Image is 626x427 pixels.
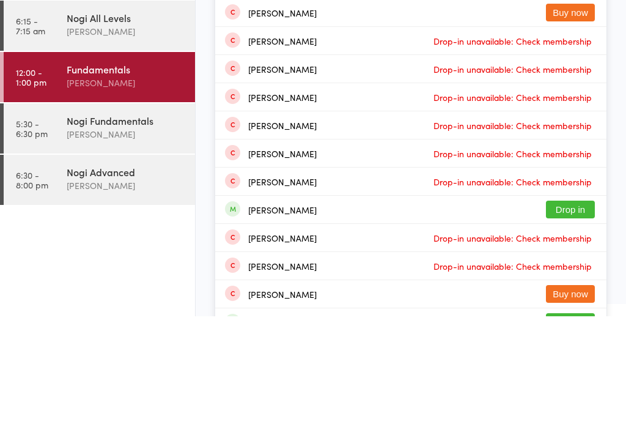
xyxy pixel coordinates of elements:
[12,9,55,55] img: Legacy Brazilian Jiu Jitsu
[430,143,595,161] span: Drop-in unavailable: Check membership
[16,67,76,87] div: Events for
[248,203,317,213] div: [PERSON_NAME]
[88,87,149,101] div: Any location
[4,214,195,264] a: 5:30 -6:30 pmNogi Fundamentals[PERSON_NAME]
[67,225,185,238] div: Nogi Fundamentals
[67,187,185,201] div: [PERSON_NAME]
[248,147,317,157] div: [PERSON_NAME]
[248,400,317,410] div: [PERSON_NAME]
[546,311,595,329] button: Drop in
[248,175,317,185] div: [PERSON_NAME]
[16,281,48,300] time: 6:30 - 8:00 pm
[67,122,185,135] div: Nogi All Levels
[16,87,46,101] a: [DATE]
[546,396,595,414] button: Buy now
[88,67,149,87] div: At
[248,288,317,297] div: [PERSON_NAME]
[67,238,185,252] div: [PERSON_NAME]
[67,135,185,149] div: [PERSON_NAME]
[16,229,48,249] time: 5:30 - 6:30 pm
[67,289,185,303] div: [PERSON_NAME]
[430,255,595,273] span: Drop-in unavailable: Check membership
[248,91,317,100] div: [PERSON_NAME]
[67,173,185,187] div: Fundamentals
[16,127,45,146] time: 6:15 - 7:15 am
[4,265,195,316] a: 6:30 -8:00 pmNogi Advanced[PERSON_NAME]
[4,111,195,162] a: 6:15 -7:15 amNogi All Levels[PERSON_NAME]
[430,58,595,76] span: Drop-in unavailable: Check membership
[430,227,595,245] span: Drop-in unavailable: Check membership
[248,372,317,382] div: [PERSON_NAME]
[546,86,595,104] button: Drop in
[248,316,317,325] div: [PERSON_NAME]
[16,178,46,198] time: 12:00 - 1:00 pm
[430,199,595,217] span: Drop-in unavailable: Check membership
[248,62,317,72] div: [PERSON_NAME]
[430,283,595,302] span: Drop-in unavailable: Check membership
[248,344,317,354] div: [PERSON_NAME]
[546,114,595,132] button: Buy now
[4,163,195,213] a: 12:00 -1:00 pmFundamentals[PERSON_NAME]
[430,340,595,358] span: Drop-in unavailable: Check membership
[248,259,317,269] div: [PERSON_NAME]
[67,276,185,289] div: Nogi Advanced
[248,231,317,241] div: [PERSON_NAME]
[248,119,317,128] div: [PERSON_NAME]
[430,171,595,189] span: Drop-in unavailable: Check membership
[546,30,595,48] button: Drop in
[430,368,595,386] span: Drop-in unavailable: Check membership
[248,34,317,43] div: [PERSON_NAME]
